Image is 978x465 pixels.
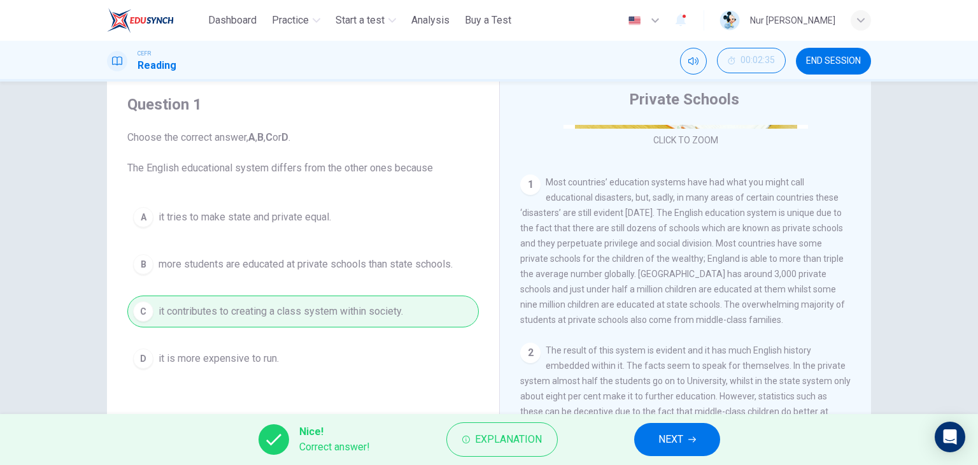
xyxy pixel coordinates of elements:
[741,55,775,66] span: 00:02:35
[257,131,264,143] b: B
[520,175,541,195] div: 1
[719,10,740,31] img: Profile picture
[806,56,861,66] span: END SESSION
[127,130,479,176] span: Choose the correct answer, , , or . The English educational system differs from the other ones be...
[935,422,965,452] div: Open Intercom Messenger
[203,9,262,32] button: Dashboard
[627,16,642,25] img: en
[107,8,203,33] a: ELTC logo
[717,48,786,73] button: 00:02:35
[107,8,174,33] img: ELTC logo
[336,13,385,28] span: Start a test
[208,13,257,28] span: Dashboard
[446,422,558,457] button: Explanation
[406,9,455,32] button: Analysis
[281,131,288,143] b: D
[717,48,786,75] div: Hide
[138,58,176,73] h1: Reading
[266,131,273,143] b: C
[680,48,707,75] div: Mute
[272,13,309,28] span: Practice
[629,89,739,110] h4: Private Schools
[299,440,370,455] span: Correct answer!
[658,431,683,448] span: NEXT
[299,424,370,440] span: Nice!
[634,423,720,456] button: NEXT
[465,13,511,28] span: Buy a Test
[475,431,542,448] span: Explanation
[138,49,151,58] span: CEFR
[411,13,450,28] span: Analysis
[330,9,401,32] button: Start a test
[520,177,845,325] span: Most countries’ education systems have had what you might call educational disasters, but, sadly,...
[520,343,541,363] div: 2
[750,13,835,28] div: Nur [PERSON_NAME]
[267,9,325,32] button: Practice
[460,9,516,32] button: Buy a Test
[796,48,871,75] button: END SESSION
[127,94,479,115] h4: Question 1
[248,131,255,143] b: A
